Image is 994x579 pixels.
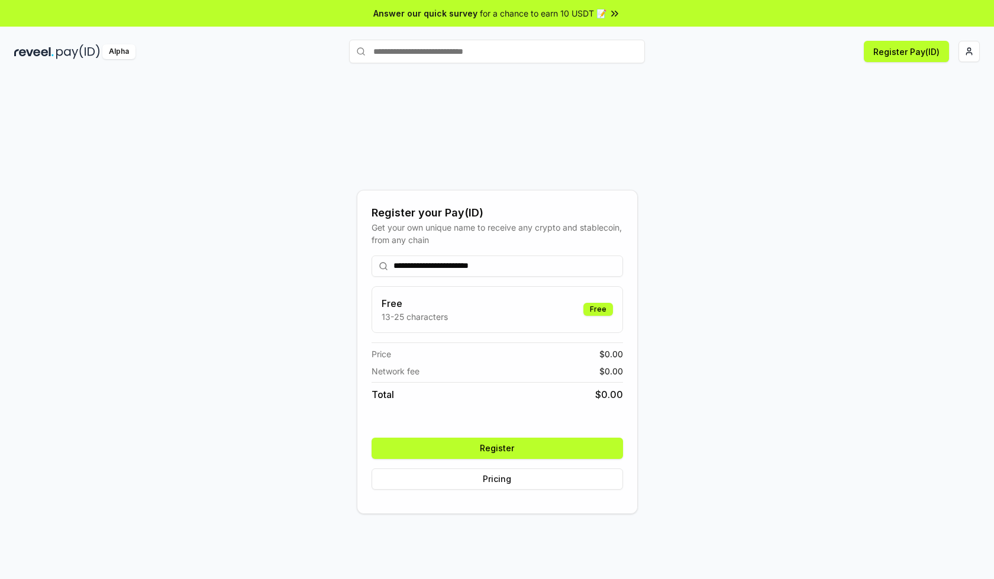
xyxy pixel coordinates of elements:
div: Alpha [102,44,135,59]
span: Network fee [372,365,419,377]
h3: Free [382,296,448,310]
span: $ 0.00 [599,348,623,360]
div: Register your Pay(ID) [372,205,623,221]
div: Get your own unique name to receive any crypto and stablecoin, from any chain [372,221,623,246]
span: Total [372,387,394,402]
span: $ 0.00 [595,387,623,402]
span: $ 0.00 [599,365,623,377]
button: Pricing [372,468,623,490]
button: Register Pay(ID) [864,41,949,62]
button: Register [372,438,623,459]
p: 13-25 characters [382,310,448,323]
span: for a chance to earn 10 USDT 📝 [480,7,606,20]
span: Price [372,348,391,360]
div: Free [583,303,613,316]
span: Answer our quick survey [373,7,477,20]
img: pay_id [56,44,100,59]
img: reveel_dark [14,44,54,59]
